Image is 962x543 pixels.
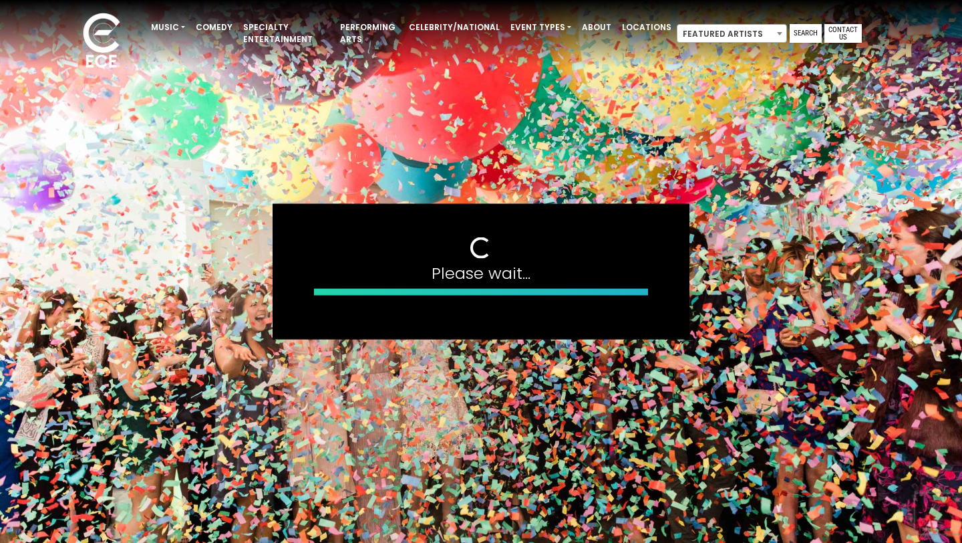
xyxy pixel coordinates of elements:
a: Celebrity/National [404,16,505,39]
a: About [577,16,617,39]
span: Featured Artists [677,24,787,43]
a: Comedy [190,16,238,39]
img: ece_new_logo_whitev2-1.png [68,9,135,74]
h4: Please wait... [314,264,648,284]
a: Music [146,16,190,39]
a: Search [790,24,822,43]
a: Locations [617,16,677,39]
a: Performing Arts [335,16,404,51]
a: Contact Us [824,24,862,43]
a: Specialty Entertainment [238,16,335,51]
a: Event Types [505,16,577,39]
span: Featured Artists [677,25,786,43]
